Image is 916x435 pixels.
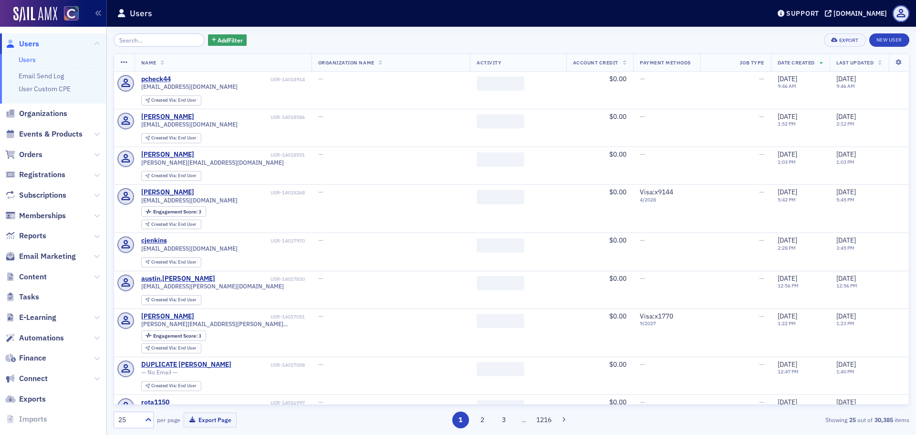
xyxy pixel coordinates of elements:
[452,412,469,428] button: 1
[609,74,626,83] span: $0.00
[151,221,178,227] span: Created Via :
[839,38,859,43] div: Export
[778,112,797,121] span: [DATE]
[153,209,201,214] div: 3
[759,360,764,369] span: —
[640,320,694,327] span: 9 / 2027
[824,33,865,47] button: Export
[836,159,854,165] time: 1:03 PM
[19,333,64,343] span: Automations
[5,414,47,424] a: Imports
[151,173,197,179] div: End User
[759,312,764,320] span: —
[141,188,194,197] a: [PERSON_NAME]
[5,394,46,404] a: Exports
[651,415,909,424] div: Showing out of items
[609,274,626,283] span: $0.00
[141,133,201,143] div: Created Via: End User
[19,251,76,262] span: Email Marketing
[208,34,247,46] button: AddFilter
[141,197,238,204] span: [EMAIL_ADDRESS][DOMAIN_NAME]
[141,320,305,328] span: [PERSON_NAME][EMAIL_ADDRESS][PERSON_NAME][DOMAIN_NAME]
[114,33,205,47] input: Search…
[141,113,194,121] div: [PERSON_NAME]
[141,275,215,283] a: austin.[PERSON_NAME]
[141,283,284,290] span: [EMAIL_ADDRESS][PERSON_NAME][DOMAIN_NAME]
[778,83,796,89] time: 9:46 AM
[759,274,764,283] span: —
[196,152,305,158] div: USR-14018551
[836,312,856,320] span: [DATE]
[5,149,42,160] a: Orders
[141,150,194,159] a: [PERSON_NAME]
[118,415,139,425] div: 25
[151,297,197,303] div: End User
[196,114,305,120] div: USR-14018586
[141,312,194,321] a: [PERSON_NAME]
[836,196,854,203] time: 5:45 PM
[153,333,201,339] div: 3
[640,274,645,283] span: —
[778,150,797,159] span: [DATE]
[151,135,178,141] span: Created Via :
[19,72,64,80] a: Email Send Log
[759,236,764,244] span: —
[5,211,66,221] a: Memberships
[5,292,39,302] a: Tasks
[477,76,524,91] span: ‌
[474,412,490,428] button: 2
[19,312,56,323] span: E-Learning
[640,188,673,196] span: Visa : x9144
[19,108,67,119] span: Organizations
[836,59,874,66] span: Last Updated
[19,170,65,180] span: Registrations
[318,112,323,121] span: —
[19,231,46,241] span: Reports
[477,190,524,204] span: ‌
[836,274,856,283] span: [DATE]
[19,39,39,49] span: Users
[318,150,323,159] span: —
[184,413,237,427] button: Export Page
[778,282,799,289] time: 12:56 PM
[778,59,815,66] span: Date Created
[640,112,645,121] span: —
[64,6,79,21] img: SailAMX
[318,236,323,244] span: —
[477,238,524,253] span: ‌
[778,368,799,375] time: 12:47 PM
[477,362,524,376] span: ‌
[5,251,76,262] a: Email Marketing
[836,244,854,251] time: 3:45 PM
[778,398,797,406] span: [DATE]
[609,312,626,320] span: $0.00
[609,360,626,369] span: $0.00
[759,188,764,196] span: —
[151,260,197,265] div: End User
[759,74,764,83] span: —
[609,188,626,196] span: $0.00
[778,74,797,83] span: [DATE]
[141,398,169,407] a: rota1150
[778,244,796,251] time: 2:28 PM
[141,95,201,106] div: Created Via: End User
[825,10,890,17] button: [DOMAIN_NAME]
[778,120,796,127] time: 1:52 PM
[893,5,909,22] span: Profile
[640,197,694,203] span: 4 / 2028
[153,208,198,215] span: Engagement Score :
[836,83,855,89] time: 9:46 AM
[141,171,201,181] div: Created Via: End User
[5,231,46,241] a: Reports
[19,190,66,201] span: Subscriptions
[19,373,48,384] span: Connect
[141,361,231,369] a: DUPLICATE [PERSON_NAME]
[141,83,238,90] span: [EMAIL_ADDRESS][DOMAIN_NAME]
[836,320,854,327] time: 1:23 PM
[19,211,66,221] span: Memberships
[19,129,83,139] span: Events & Products
[151,136,197,141] div: End User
